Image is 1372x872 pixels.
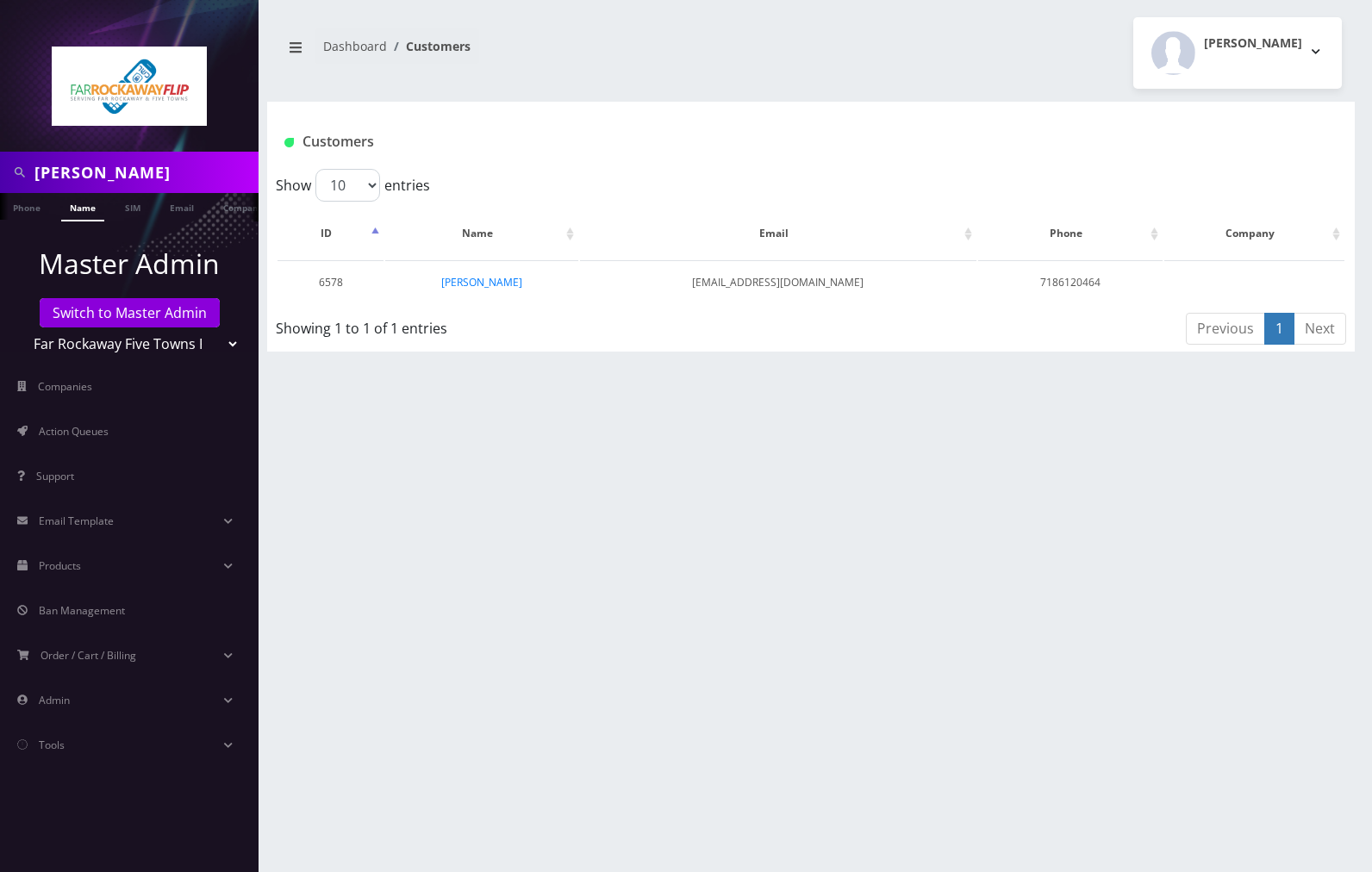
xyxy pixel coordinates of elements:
th: Email: activate to sort column ascending [580,209,976,258]
th: Company: activate to sort column ascending [1164,209,1344,258]
span: Email Template [39,514,114,528]
input: Search in Company [34,156,254,189]
th: Name: activate to sort column ascending [385,209,578,258]
span: Admin [39,693,70,707]
div: Showing 1 to 1 of 1 entries [276,311,709,339]
span: Support [36,469,74,483]
span: Companies [38,379,92,394]
a: Email [161,193,203,220]
a: Phone [4,193,49,220]
label: Show entries [276,169,430,202]
span: Action Queues [39,424,109,439]
a: Company [215,193,272,220]
img: Far Rockaway Five Towns Flip [52,47,207,126]
a: SIM [116,193,149,220]
h1: Customers [284,134,1157,150]
nav: breadcrumb [280,28,798,78]
th: ID: activate to sort column descending [278,209,384,258]
a: Name [61,193,104,221]
li: Customers [387,37,471,55]
a: Switch to Master Admin [40,298,220,327]
td: 6578 [278,260,384,304]
span: Tools [39,738,65,752]
td: [EMAIL_ADDRESS][DOMAIN_NAME] [580,260,976,304]
td: 7186120464 [978,260,1163,304]
a: Dashboard [323,38,387,54]
span: Ban Management [39,603,125,618]
th: Phone: activate to sort column ascending [978,209,1163,258]
span: Order / Cart / Billing [41,648,136,663]
a: Previous [1186,313,1265,345]
button: [PERSON_NAME] [1133,17,1342,89]
h2: [PERSON_NAME] [1204,36,1302,51]
select: Showentries [315,169,380,202]
a: [PERSON_NAME] [441,275,522,290]
a: Next [1294,313,1346,345]
span: Products [39,558,81,573]
a: 1 [1264,313,1294,345]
